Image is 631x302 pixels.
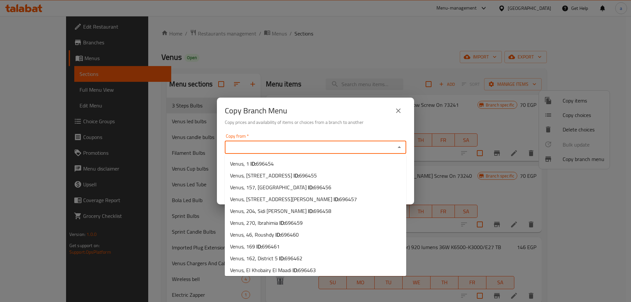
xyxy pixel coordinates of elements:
span: Venus, 1 [230,160,274,168]
span: 696455 [299,171,317,180]
span: Venus, 46, Roushdy [230,231,299,239]
b: ID: [308,182,314,192]
span: 696463 [298,265,316,275]
b: ID: [279,218,285,228]
b: ID: [308,206,314,216]
span: 696461 [262,242,280,251]
h2: Copy Branch Menu [225,105,287,116]
b: ID: [292,265,298,275]
span: Venus, 157, [GEOGRAPHIC_DATA] [230,183,331,191]
span: Venus, [STREET_ADDRESS][PERSON_NAME] [230,195,357,203]
h6: Copy prices and availability of items or choices from a branch to another [225,119,406,126]
span: 696462 [285,253,302,263]
b: ID: [334,194,339,204]
b: ID: [293,171,299,180]
span: 696454 [256,159,274,169]
b: ID: [279,253,285,263]
b: ID: [256,242,262,251]
b: ID: [275,230,281,240]
span: Venus, [STREET_ADDRESS] [230,172,317,179]
span: Venus, 270, Ibrahimia [230,219,303,227]
span: Venus, 204, Sidi [PERSON_NAME] [230,207,331,215]
span: 696460 [281,230,299,240]
span: Venus, 169 [230,243,280,250]
span: 696459 [285,218,303,228]
button: Close [395,143,404,152]
span: Venus, El Khobairy El Maadi [230,266,316,274]
span: 696456 [314,182,331,192]
b: ID: [250,159,256,169]
span: 696457 [339,194,357,204]
span: 696458 [314,206,331,216]
button: close [390,103,406,119]
span: Venus, 162, District 5 [230,254,302,262]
